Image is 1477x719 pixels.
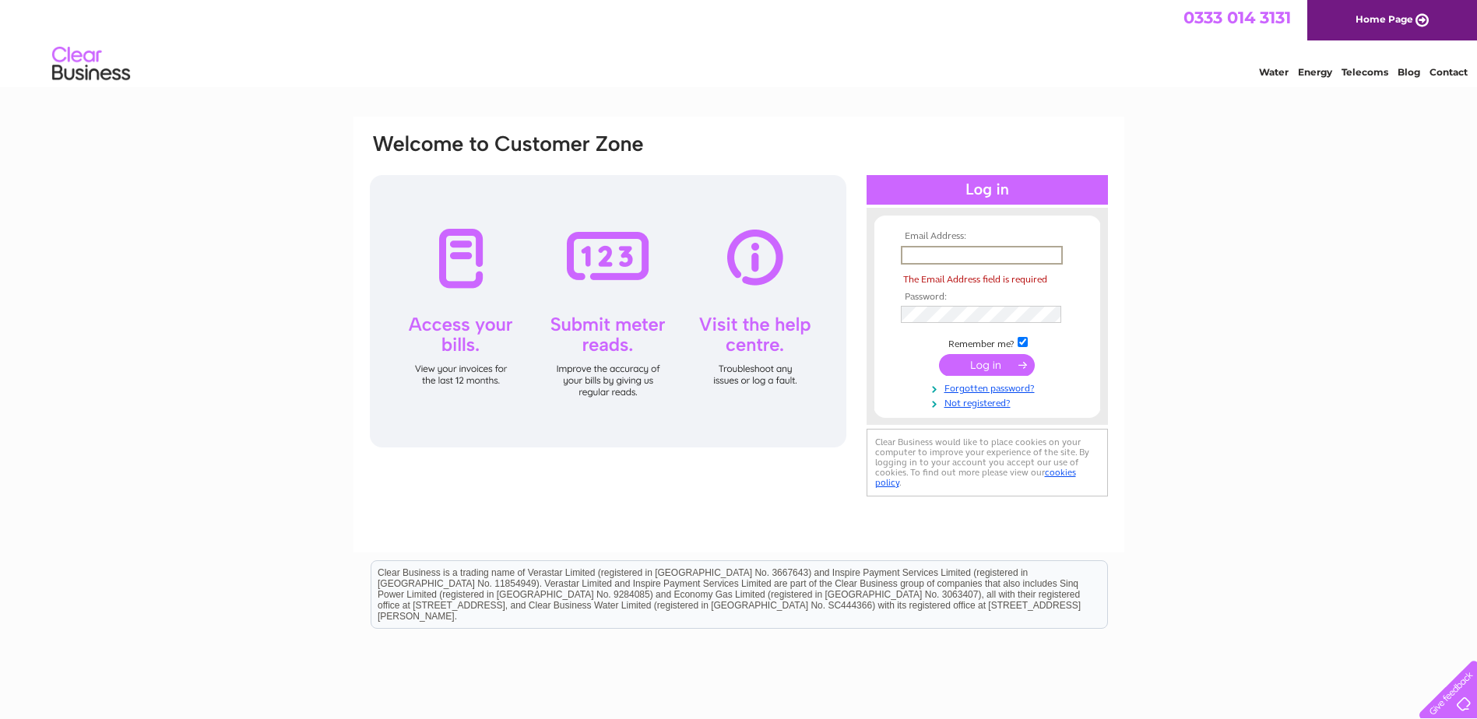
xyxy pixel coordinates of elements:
a: Water [1259,66,1289,78]
div: Clear Business is a trading name of Verastar Limited (registered in [GEOGRAPHIC_DATA] No. 3667643... [371,9,1107,75]
th: Email Address: [897,231,1078,242]
a: Blog [1398,66,1420,78]
th: Password: [897,292,1078,303]
input: Submit [939,354,1035,376]
a: cookies policy [875,467,1076,488]
a: 0333 014 3131 [1183,8,1291,27]
a: Forgotten password? [901,380,1078,395]
td: Remember me? [897,335,1078,350]
a: Not registered? [901,395,1078,409]
a: Contact [1430,66,1468,78]
span: The Email Address field is required [903,274,1047,285]
a: Telecoms [1342,66,1388,78]
div: Clear Business would like to place cookies on your computer to improve your experience of the sit... [867,429,1108,496]
a: Energy [1298,66,1332,78]
img: logo.png [51,40,131,88]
